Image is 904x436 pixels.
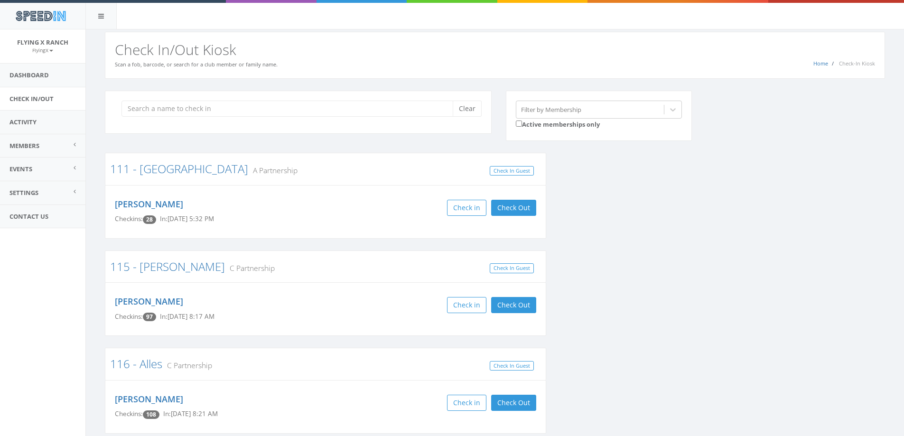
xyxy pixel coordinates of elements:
[9,212,48,221] span: Contact Us
[521,105,581,114] div: Filter by Membership
[121,101,460,117] input: Search a name to check in
[110,161,248,176] a: 111 - [GEOGRAPHIC_DATA]
[248,165,298,176] small: A Partnership
[516,121,522,127] input: Active memberships only
[160,214,214,223] span: In: [DATE] 5:32 PM
[110,259,225,274] a: 115 - [PERSON_NAME]
[17,38,68,46] span: Flying X Ranch
[491,395,536,411] button: Check Out
[491,200,536,216] button: Check Out
[9,188,38,197] span: Settings
[115,214,143,223] span: Checkins:
[160,312,214,321] span: In: [DATE] 8:17 AM
[839,60,875,67] span: Check-In Kiosk
[453,101,482,117] button: Clear
[9,141,39,150] span: Members
[143,215,156,224] span: Checkin count
[490,361,534,371] a: Check In Guest
[115,296,183,307] a: [PERSON_NAME]
[490,166,534,176] a: Check In Guest
[163,409,218,418] span: In: [DATE] 8:21 AM
[447,297,486,313] button: Check in
[447,395,486,411] button: Check in
[115,393,183,405] a: [PERSON_NAME]
[143,313,156,321] span: Checkin count
[225,263,275,273] small: C Partnership
[491,297,536,313] button: Check Out
[516,119,600,129] label: Active memberships only
[9,165,32,173] span: Events
[110,356,162,371] a: 116 - Alles
[115,42,875,57] h2: Check In/Out Kiosk
[813,60,828,67] a: Home
[32,46,53,54] a: FlyingX
[11,7,70,25] img: speedin_logo.png
[115,312,143,321] span: Checkins:
[115,409,143,418] span: Checkins:
[32,47,53,54] small: FlyingX
[162,360,212,371] small: C Partnership
[490,263,534,273] a: Check In Guest
[447,200,486,216] button: Check in
[115,198,183,210] a: [PERSON_NAME]
[115,61,278,68] small: Scan a fob, barcode, or search for a club member or family name.
[143,410,159,419] span: Checkin count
